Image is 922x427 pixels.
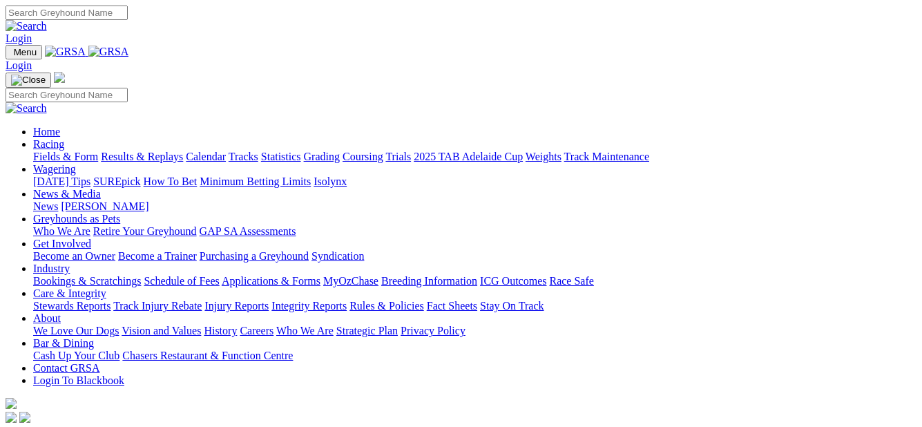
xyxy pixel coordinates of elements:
[144,175,198,187] a: How To Bet
[336,325,398,336] a: Strategic Plan
[33,225,916,238] div: Greyhounds as Pets
[414,151,523,162] a: 2025 TAB Adelaide Cup
[33,175,90,187] a: [DATE] Tips
[19,412,30,423] img: twitter.svg
[101,151,183,162] a: Results & Replays
[200,175,311,187] a: Minimum Betting Limits
[564,151,649,162] a: Track Maintenance
[33,163,76,175] a: Wagering
[6,398,17,409] img: logo-grsa-white.png
[427,300,477,312] a: Fact Sheets
[6,102,47,115] img: Search
[204,325,237,336] a: History
[33,250,916,263] div: Get Involved
[33,138,64,150] a: Racing
[33,126,60,137] a: Home
[33,287,106,299] a: Care & Integrity
[261,151,301,162] a: Statistics
[33,325,916,337] div: About
[549,275,593,287] a: Race Safe
[323,275,378,287] a: MyOzChase
[122,325,201,336] a: Vision and Values
[6,73,51,88] button: Toggle navigation
[204,300,269,312] a: Injury Reports
[6,6,128,20] input: Search
[88,46,129,58] img: GRSA
[385,151,411,162] a: Trials
[45,46,86,58] img: GRSA
[33,188,101,200] a: News & Media
[33,200,916,213] div: News & Media
[33,312,61,324] a: About
[33,275,916,287] div: Industry
[480,275,546,287] a: ICG Outcomes
[33,275,141,287] a: Bookings & Scratchings
[113,300,202,312] a: Track Injury Rebate
[118,250,197,262] a: Become a Trainer
[33,300,111,312] a: Stewards Reports
[314,175,347,187] a: Isolynx
[6,45,42,59] button: Toggle navigation
[200,225,296,237] a: GAP SA Assessments
[33,175,916,188] div: Wagering
[480,300,544,312] a: Stay On Track
[6,59,32,71] a: Login
[33,225,90,237] a: Who We Are
[93,225,197,237] a: Retire Your Greyhound
[6,412,17,423] img: facebook.svg
[61,200,148,212] a: [PERSON_NAME]
[6,88,128,102] input: Search
[33,263,70,274] a: Industry
[276,325,334,336] a: Who We Are
[33,200,58,212] a: News
[33,238,91,249] a: Get Involved
[343,151,383,162] a: Coursing
[33,325,119,336] a: We Love Our Dogs
[33,337,94,349] a: Bar & Dining
[526,151,561,162] a: Weights
[229,151,258,162] a: Tracks
[14,47,37,57] span: Menu
[122,350,293,361] a: Chasers Restaurant & Function Centre
[33,362,99,374] a: Contact GRSA
[6,32,32,44] a: Login
[33,374,124,386] a: Login To Blackbook
[222,275,320,287] a: Applications & Forms
[144,275,219,287] a: Schedule of Fees
[349,300,424,312] a: Rules & Policies
[33,151,98,162] a: Fields & Form
[401,325,465,336] a: Privacy Policy
[304,151,340,162] a: Grading
[271,300,347,312] a: Integrity Reports
[33,250,115,262] a: Become an Owner
[11,75,46,86] img: Close
[33,350,916,362] div: Bar & Dining
[33,213,120,225] a: Greyhounds as Pets
[240,325,273,336] a: Careers
[33,350,119,361] a: Cash Up Your Club
[6,20,47,32] img: Search
[33,151,916,163] div: Racing
[311,250,364,262] a: Syndication
[186,151,226,162] a: Calendar
[381,275,477,287] a: Breeding Information
[200,250,309,262] a: Purchasing a Greyhound
[33,300,916,312] div: Care & Integrity
[93,175,140,187] a: SUREpick
[54,72,65,83] img: logo-grsa-white.png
